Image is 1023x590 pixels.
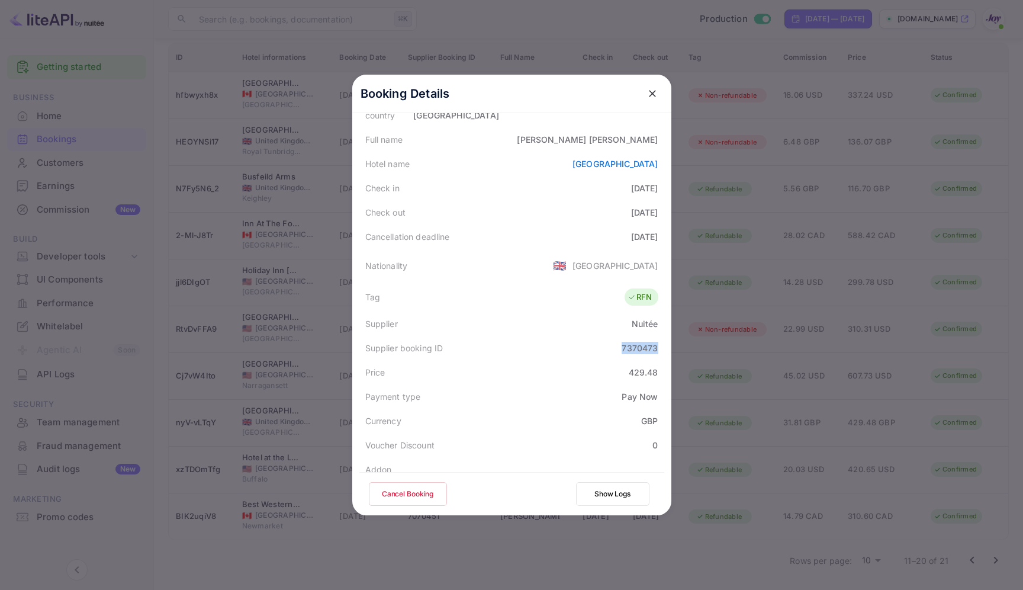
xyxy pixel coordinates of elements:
[631,230,658,243] div: [DATE]
[365,318,398,330] div: Supplier
[622,390,658,403] div: Pay Now
[632,318,658,330] div: Nuitée
[628,291,652,303] div: RFN
[553,255,567,276] span: United States
[622,342,658,354] div: 7370473
[365,366,385,379] div: Price
[576,482,649,506] button: Show Logs
[572,159,658,169] a: [GEOGRAPHIC_DATA]
[365,158,410,170] div: Hotel name
[517,133,658,146] div: [PERSON_NAME] [PERSON_NAME]
[641,415,658,427] div: GBP
[361,85,450,102] p: Booking Details
[365,463,392,476] div: Addon
[365,206,406,219] div: Check out
[365,439,435,451] div: Voucher Discount
[365,291,380,303] div: Tag
[572,259,658,272] div: [GEOGRAPHIC_DATA]
[629,366,658,379] div: 429.48
[365,133,403,146] div: Full name
[365,342,443,354] div: Supplier booking ID
[365,182,400,194] div: Check in
[642,83,663,104] button: close
[365,390,421,403] div: Payment type
[365,259,408,272] div: Nationality
[365,230,450,243] div: Cancellation deadline
[631,206,658,219] div: [DATE]
[369,482,447,506] button: Cancel Booking
[631,182,658,194] div: [DATE]
[365,415,401,427] div: Currency
[652,439,658,451] div: 0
